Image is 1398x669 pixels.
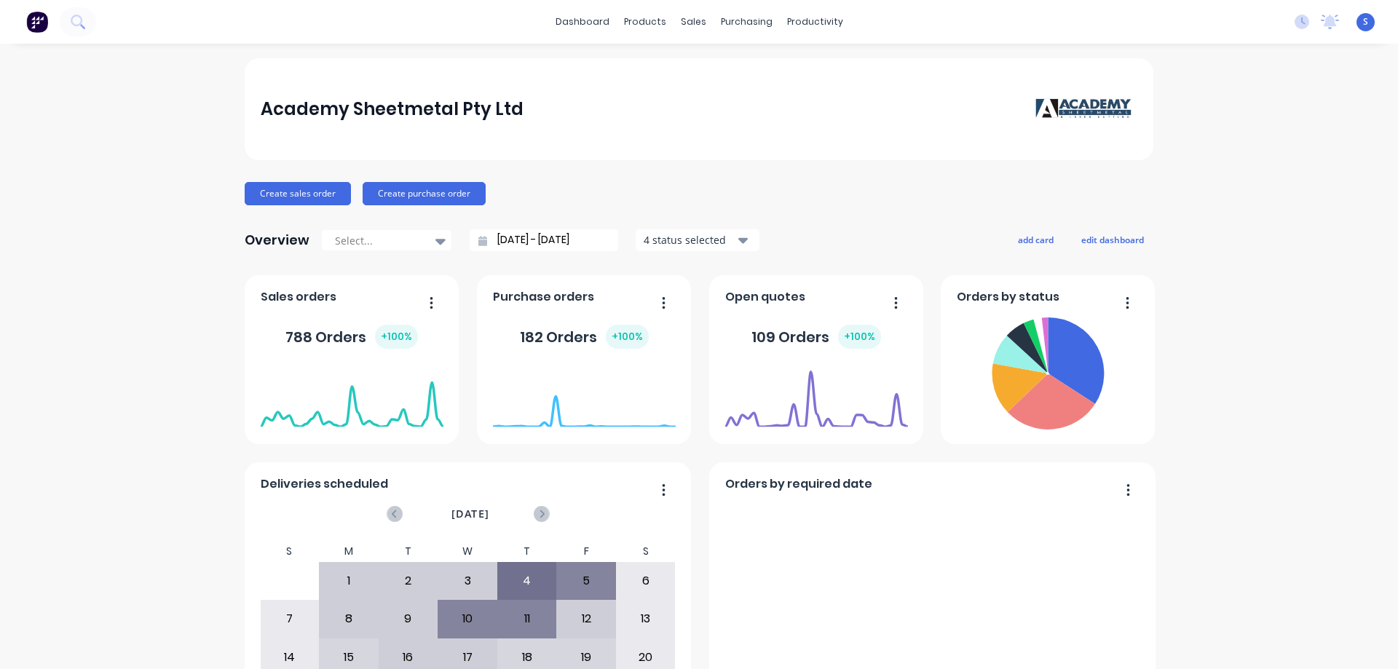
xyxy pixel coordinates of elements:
div: 6 [617,563,675,599]
button: 4 status selected [636,229,759,251]
div: S [616,541,676,562]
div: 8 [320,601,378,637]
img: Factory [26,11,48,33]
button: Create sales order [245,182,351,205]
div: 109 Orders [751,325,881,349]
div: W [438,541,497,562]
div: 12 [557,601,615,637]
div: 4 [498,563,556,599]
div: Academy Sheetmetal Pty Ltd [261,95,524,124]
span: Orders by status [957,288,1059,306]
span: Purchase orders [493,288,594,306]
div: products [617,11,674,33]
div: + 100 % [606,325,649,349]
span: Sales orders [261,288,336,306]
div: 3 [438,563,497,599]
div: 10 [438,601,497,637]
div: 788 Orders [285,325,418,349]
div: 7 [261,601,319,637]
span: Open quotes [725,288,805,306]
div: Overview [245,226,309,255]
div: F [556,541,616,562]
button: Create purchase order [363,182,486,205]
div: 182 Orders [520,325,649,349]
button: add card [1008,230,1063,249]
span: Orders by required date [725,475,872,493]
div: 9 [379,601,438,637]
a: dashboard [548,11,617,33]
div: 1 [320,563,378,599]
div: T [497,541,557,562]
div: 2 [379,563,438,599]
div: purchasing [714,11,780,33]
div: 13 [617,601,675,637]
span: [DATE] [451,506,489,522]
img: Academy Sheetmetal Pty Ltd [1035,98,1137,120]
span: S [1363,15,1368,28]
div: M [319,541,379,562]
div: sales [674,11,714,33]
div: + 100 % [375,325,418,349]
div: 5 [557,563,615,599]
div: S [260,541,320,562]
div: T [379,541,438,562]
div: 4 status selected [644,232,735,248]
button: edit dashboard [1072,230,1153,249]
div: + 100 % [838,325,881,349]
div: 11 [498,601,556,637]
div: productivity [780,11,850,33]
